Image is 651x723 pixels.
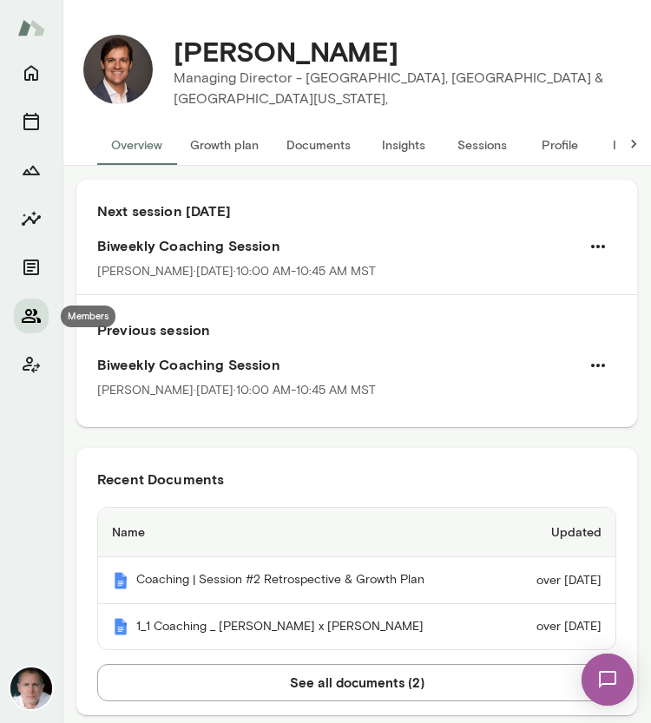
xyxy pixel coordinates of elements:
[14,347,49,382] button: Client app
[521,123,599,165] button: Profile
[112,618,129,635] img: Mento
[14,201,49,236] button: Insights
[14,104,49,139] button: Sessions
[97,469,616,490] h6: Recent Documents
[112,572,129,589] img: Mento
[365,123,443,165] button: Insights
[97,382,376,399] p: [PERSON_NAME] · [DATE] · 10:00 AM-10:45 AM MST
[97,123,176,165] button: Overview
[97,354,616,375] h6: Biweekly Coaching Session
[97,200,616,221] h6: Next session [DATE]
[504,604,615,650] td: over [DATE]
[97,664,616,700] button: See all documents (2)
[504,557,615,604] td: over [DATE]
[10,667,52,709] img: Mike Lane
[97,263,376,280] p: [PERSON_NAME] · [DATE] · 10:00 AM-10:45 AM MST
[97,319,616,340] h6: Previous session
[61,306,115,327] div: Members
[174,35,398,68] h4: [PERSON_NAME]
[97,235,616,256] h6: Biweekly Coaching Session
[174,68,609,109] p: Managing Director - [GEOGRAPHIC_DATA], [GEOGRAPHIC_DATA] & [GEOGRAPHIC_DATA][US_STATE],
[98,604,504,650] th: 1_1 Coaching _ [PERSON_NAME] x [PERSON_NAME]
[14,250,49,285] button: Documents
[98,508,504,557] th: Name
[17,11,45,44] img: Mento
[98,557,504,604] th: Coaching | Session #2 Retrospective & Growth Plan
[83,35,153,104] img: Luciano M
[14,153,49,187] button: Growth Plan
[273,123,365,165] button: Documents
[176,123,273,165] button: Growth plan
[14,56,49,90] button: Home
[504,508,615,557] th: Updated
[14,299,49,333] button: Members
[443,123,521,165] button: Sessions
